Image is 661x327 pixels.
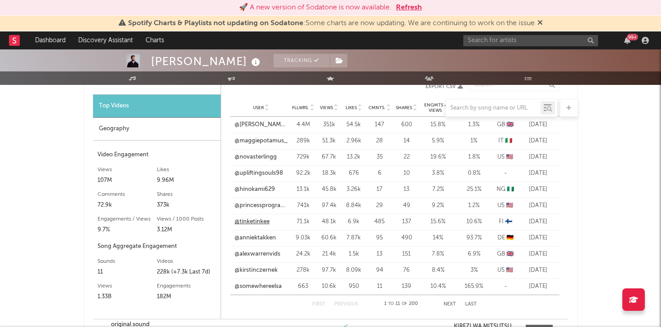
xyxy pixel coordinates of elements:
div: 1.3 % [458,120,490,129]
div: 228k (+7.3k Last 7d) [157,267,216,278]
div: [DATE] [521,120,555,129]
a: @novasterlingg [235,153,277,162]
div: 139 [395,282,418,291]
div: [DATE] [521,282,555,291]
div: Views [98,281,157,292]
div: 1.33B [98,292,157,302]
div: 2.96k [344,137,364,146]
div: 97.4k [319,201,339,210]
div: 17 [368,185,391,194]
div: 29 [368,201,391,210]
div: 67.7k [319,153,339,162]
a: Charts [139,31,170,49]
a: @somewhereelsa [235,282,282,291]
div: 729k [292,153,315,162]
a: @hinokami629 [235,185,275,194]
div: 1.2 % [458,201,490,210]
div: [DATE] [521,217,555,226]
div: 21.4k [319,250,339,259]
div: Geography [93,118,221,141]
div: 93.7 % [458,234,490,243]
div: 13 [368,250,391,259]
div: 35 [368,153,391,162]
div: FI [494,217,517,226]
div: 13.2k [344,153,364,162]
div: 950 [344,282,364,291]
a: @princessprogramofficial [235,201,288,210]
div: 49 [395,201,418,210]
div: 48.1k [319,217,339,226]
span: 🇺🇸 [506,154,513,160]
div: 24.2k [292,250,315,259]
div: 28 [368,137,391,146]
div: NG [494,185,517,194]
div: US [494,153,517,162]
button: Next [444,302,456,307]
div: Sounds [98,256,157,267]
div: 10.6k [319,282,339,291]
div: 147 [368,120,391,129]
div: Views / 1000 Posts [157,214,216,225]
div: 289k [292,137,315,146]
div: 🚀 A new version of Sodatone is now available. [239,2,391,13]
div: Video Engagement [98,150,216,160]
div: 741k [292,201,315,210]
button: Last [465,302,477,307]
div: 1.8 % [458,153,490,162]
div: 676 [344,169,364,178]
span: Dismiss [537,20,543,27]
div: 0.8 % [458,169,490,178]
a: @upliftingsouls98 [235,169,283,178]
a: @alexwarrenvids [235,250,280,259]
div: 9.7% [98,225,157,235]
div: 9.2 % [422,201,454,210]
div: Shares [157,189,216,200]
div: US [494,266,517,275]
div: 6 [368,169,391,178]
div: 3.26k [344,185,364,194]
button: 99+ [624,37,630,44]
div: 95 [368,234,391,243]
button: Export CSV [239,84,463,89]
div: US [494,201,517,210]
div: Top Videos [93,95,221,118]
a: Discovery Assistant [72,31,139,49]
div: 15.8 % [422,120,454,129]
div: Engagements / Views [98,214,157,225]
div: 15.6 % [422,217,454,226]
span: Spotify Charts & Playlists not updating on Sodatone [128,20,303,27]
div: 7.8 % [422,250,454,259]
div: 54.5k [344,120,364,129]
div: 278k [292,266,315,275]
div: Song Aggregate Engagement [98,241,216,252]
div: 485 [368,217,391,226]
div: 94 [368,266,391,275]
div: 51.3k [319,137,339,146]
span: 🇬🇧 [506,122,514,128]
div: 10 [395,169,418,178]
div: 663 [292,282,315,291]
a: @tinketinkee [235,217,270,226]
div: 1.5k [344,250,364,259]
button: Previous [334,302,358,307]
a: Dashboard [29,31,72,49]
span: 🇳🇬 [507,186,514,192]
div: 11 [368,282,391,291]
span: : Some charts are now updating. We are continuing to work on the issue [128,20,535,27]
div: 99 + [627,34,638,40]
div: 9.03k [292,234,315,243]
div: 60.6k [319,234,339,243]
div: 13.1k [292,185,315,194]
div: 4.4M [292,120,315,129]
input: Search... [470,79,559,91]
div: Engagements [157,281,216,292]
div: 1 11 200 [376,299,426,309]
div: 351k [319,120,339,129]
div: Comments [98,189,157,200]
div: 10.6 % [458,217,490,226]
div: 373k [157,200,216,211]
div: [DATE] [521,266,555,275]
div: [DATE] [521,185,555,194]
div: 3.8 % [422,169,454,178]
div: Likes [157,164,216,175]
